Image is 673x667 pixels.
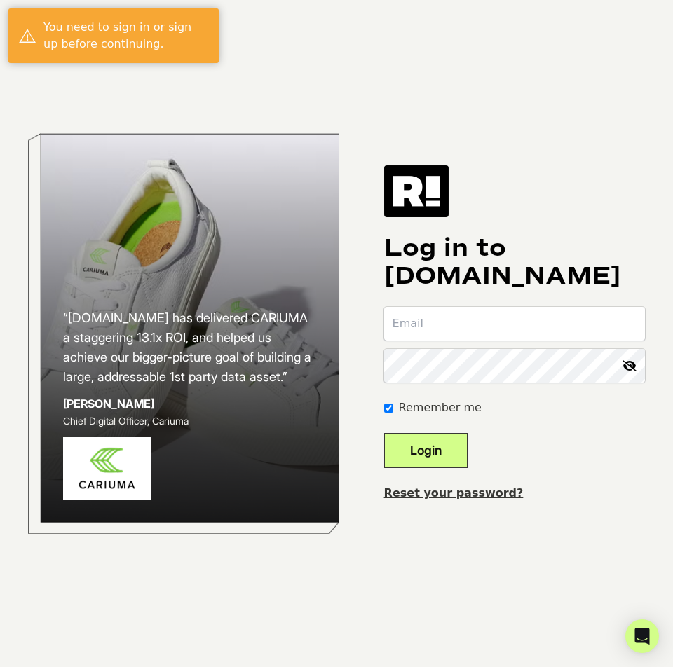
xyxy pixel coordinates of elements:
button: Login [384,433,468,468]
div: You need to sign in or sign up before continuing. [43,19,208,53]
a: Reset your password? [384,486,524,500]
h2: “[DOMAIN_NAME] has delivered CARIUMA a staggering 13.1x ROI, and helped us achieve our bigger-pic... [63,308,317,387]
strong: [PERSON_NAME] [63,397,154,411]
img: Cariuma [63,437,151,501]
h1: Log in to [DOMAIN_NAME] [384,234,645,290]
div: Open Intercom Messenger [625,619,659,653]
img: Retention.com [384,165,449,217]
span: Chief Digital Officer, Cariuma [63,415,189,427]
input: Email [384,307,645,341]
label: Remember me [399,399,482,416]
